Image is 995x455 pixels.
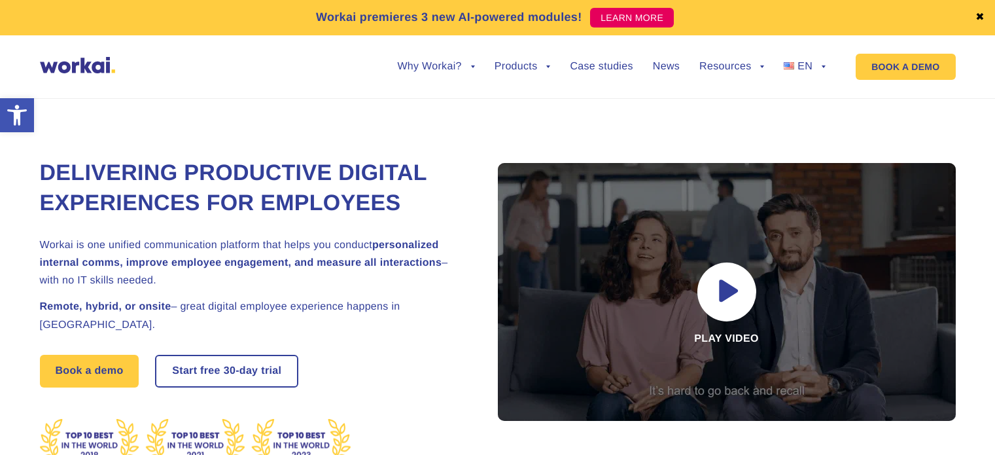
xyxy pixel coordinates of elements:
[40,301,171,312] strong: Remote, hybrid, or onsite
[156,356,297,386] a: Start free30-daytrial
[40,158,465,219] h1: Delivering Productive Digital Experiences for Employees
[856,54,955,80] a: BOOK A DEMO
[397,62,474,72] a: Why Workai?
[975,12,985,23] a: ✖
[495,62,551,72] a: Products
[699,62,764,72] a: Resources
[40,298,465,333] h2: – great digital employee experience happens in [GEOGRAPHIC_DATA].
[653,62,680,72] a: News
[498,163,956,421] div: Play video
[570,62,633,72] a: Case studies
[40,236,465,290] h2: Workai is one unified communication platform that helps you conduct – with no IT skills needed.
[316,9,582,26] p: Workai premieres 3 new AI-powered modules!
[590,8,674,27] a: LEARN MORE
[224,366,258,376] i: 30-day
[797,61,812,72] span: EN
[40,355,139,388] a: Book a demo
